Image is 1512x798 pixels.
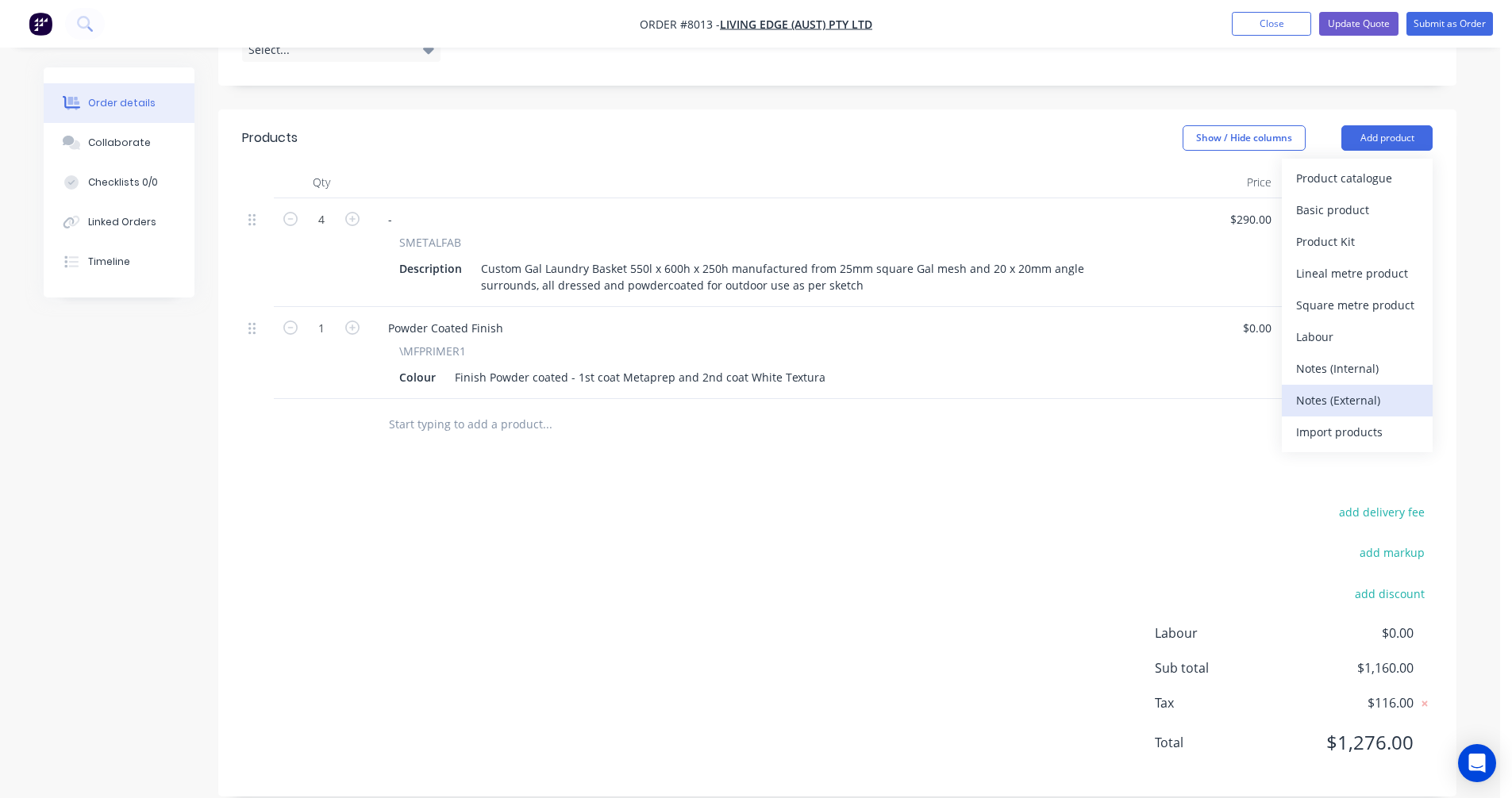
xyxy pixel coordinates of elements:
div: Custom Gal Laundry Basket 550l x 600h x 250h manufactured from 25mm square Gal mesh and 20 x 20mm... [475,257,1133,297]
button: Linked Orders [44,202,194,242]
button: add discount [1346,582,1433,604]
span: Total [1155,733,1296,752]
div: Product catalogue [1296,167,1418,190]
div: Lineal metre product [1296,262,1418,285]
div: Powder Coated Finish [375,317,516,340]
button: Notes (External) [1282,385,1433,416]
div: Basic product [1296,198,1418,221]
span: $1,160.00 [1296,658,1414,677]
span: Labour [1155,623,1296,643]
div: Timeline [88,255,130,269]
div: Linked Orders [88,215,156,229]
button: Product catalogue [1282,163,1433,194]
input: Start typing to add a product... [388,409,706,440]
img: Factory [29,12,52,36]
div: Colour [393,366,442,389]
div: Checklists 0/0 [88,175,158,190]
span: Tax [1155,693,1296,712]
button: Product Kit [1282,226,1433,258]
span: \MFPRIMER1 [399,343,466,359]
div: Order details [88,96,156,110]
div: Notes (Internal) [1296,357,1418,380]
button: add delivery fee [1330,501,1433,523]
a: Living Edge (Aust) Pty Ltd [720,17,872,32]
button: Basic product [1282,194,1433,226]
span: Sub total [1155,658,1296,677]
span: $0.00 [1296,623,1414,643]
button: Close [1232,12,1311,36]
button: Checklists 0/0 [44,163,194,202]
button: Add product [1341,125,1433,151]
span: $116.00 [1296,693,1414,712]
button: Import products [1282,416,1433,448]
button: Order details [44,83,194,123]
div: Total [1278,167,1393,198]
span: SMETALFAB [399,234,461,251]
div: Description [393,257,468,280]
button: Square metre product [1282,290,1433,321]
div: Qty [274,167,369,198]
div: Labour [1296,325,1418,348]
span: Order #8013 - [640,17,720,32]
button: Update Quote [1319,12,1399,36]
button: Timeline [44,242,194,282]
div: Finish Powder coated - 1st coat Metaprep and 2nd coat White Textura [448,366,832,389]
div: Open Intercom Messenger [1458,744,1496,782]
div: Square metre product [1296,293,1418,317]
span: $1,276.00 [1296,728,1414,757]
div: Import products [1296,420,1418,443]
button: add markup [1351,542,1433,563]
div: Select... [242,38,441,62]
div: - [375,208,405,231]
div: Products [242,129,298,148]
button: Notes (Internal) [1282,353,1433,385]
div: Price [1163,167,1278,198]
button: Labour [1282,321,1433,353]
div: Notes (External) [1296,389,1418,412]
div: Collaborate [88,136,151,150]
div: Product Kit [1296,230,1418,253]
button: Submit as Order [1406,12,1493,36]
button: Collaborate [44,123,194,163]
button: Show / Hide columns [1183,125,1306,151]
button: Lineal metre product [1282,258,1433,290]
